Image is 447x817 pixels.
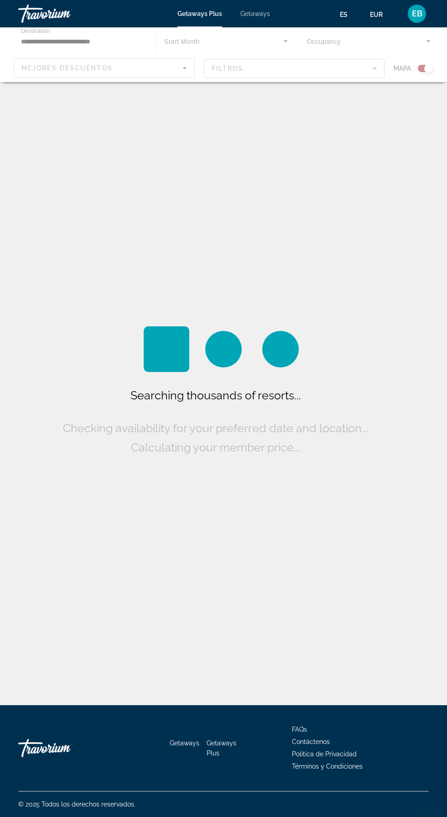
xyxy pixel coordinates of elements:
[292,763,363,770] a: Términos y Condiciones
[340,8,356,21] button: Change language
[370,8,391,21] button: Change currency
[18,734,109,762] a: Travorium
[18,2,109,26] a: Travorium
[177,10,222,17] a: Getaways Plus
[411,780,440,810] iframe: Botón para iniciar la ventana de mensajería
[292,726,307,733] a: FAQs
[170,739,199,747] a: Getaways
[292,750,357,758] a: Política de Privacidad
[340,11,348,18] span: es
[370,11,383,18] span: EUR
[207,739,236,757] a: Getaways Plus
[130,388,301,402] span: Searching thousands of resorts...
[412,9,422,18] span: EB
[292,738,330,745] a: Contáctenos
[63,421,369,435] span: Checking availability for your preferred date and location...
[18,801,135,808] span: © 2025 Todos los derechos reservados.
[405,4,429,23] button: User Menu
[240,10,270,17] a: Getaways
[131,440,301,454] span: Calculating your member price...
